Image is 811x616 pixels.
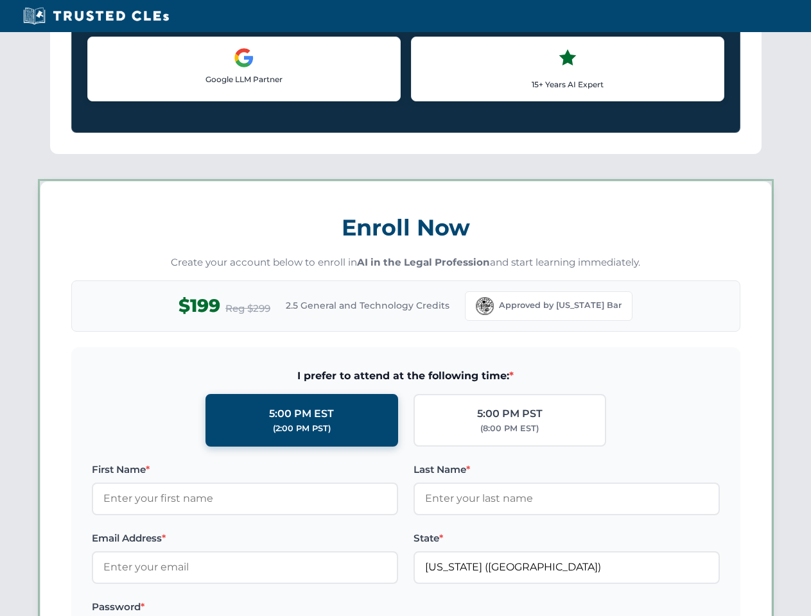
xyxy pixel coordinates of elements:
div: 5:00 PM PST [477,406,543,422]
input: Enter your email [92,551,398,583]
label: Password [92,599,398,615]
label: State [414,531,720,546]
div: 5:00 PM EST [269,406,334,422]
label: First Name [92,462,398,477]
p: 15+ Years AI Expert [422,78,713,90]
img: Florida Bar [476,297,494,315]
label: Last Name [414,462,720,477]
span: Reg $299 [225,301,270,316]
p: Create your account below to enroll in and start learning immediately. [71,255,740,270]
span: $199 [179,291,220,320]
span: 2.5 General and Technology Credits [286,298,449,312]
input: Enter your last name [414,483,720,515]
img: Google [234,47,254,68]
input: Enter your first name [92,483,398,515]
label: Email Address [92,531,398,546]
span: I prefer to attend at the following time: [92,368,720,384]
img: Trusted CLEs [19,6,173,26]
h3: Enroll Now [71,207,740,248]
div: (8:00 PM EST) [480,422,539,435]
span: Approved by [US_STATE] Bar [499,299,622,312]
input: Florida (FL) [414,551,720,583]
strong: AI in the Legal Profession [357,256,490,268]
div: (2:00 PM PST) [273,422,331,435]
p: Google LLM Partner [98,73,390,85]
